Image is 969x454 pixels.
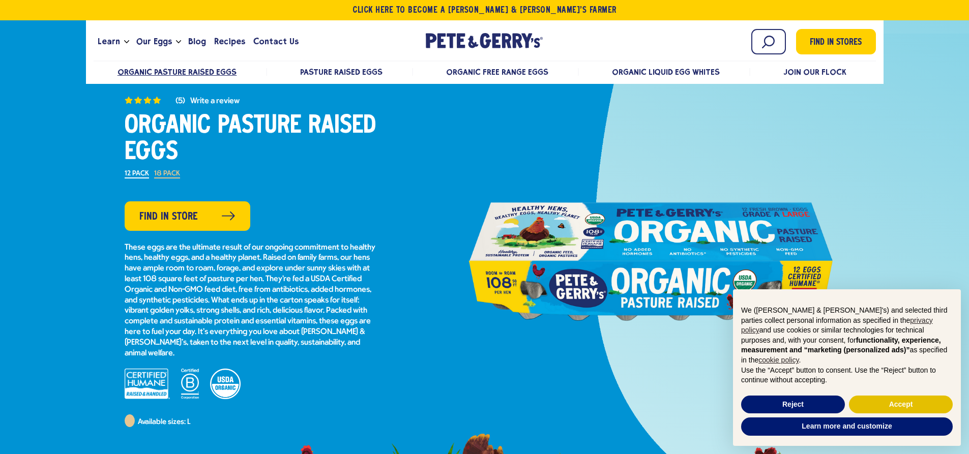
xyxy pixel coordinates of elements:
a: Organic Liquid Egg Whites [612,67,720,77]
a: cookie policy [758,356,799,364]
label: 18 Pack [154,170,180,178]
button: Write a Review (opens pop-up) [190,97,240,105]
a: Learn [94,28,124,55]
div: Notice [725,281,969,454]
span: Contact Us [253,35,299,48]
a: Organic Pasture Raised Eggs [118,67,237,77]
span: Blog [188,35,206,48]
a: (5) 4.2 out of 5 stars. Read reviews for average rating value is 4.2 of 5. Read 5 Reviews Same pa... [125,95,379,105]
span: Recipes [214,35,245,48]
a: Find in Stores [796,29,876,54]
p: We ([PERSON_NAME] & [PERSON_NAME]'s) and selected third parties collect personal information as s... [741,306,953,366]
span: Our Eggs [136,35,172,48]
a: Join Our Flock [783,67,846,77]
input: Search [751,29,786,54]
a: Contact Us [249,28,303,55]
span: Find in Stores [810,36,862,50]
a: Recipes [210,28,249,55]
a: Organic Free Range Eggs [446,67,548,77]
span: (5) [175,97,185,105]
p: These eggs are the ultimate result of our ongoing commitment to healthy hens, healthy eggs, and a... [125,243,379,359]
button: Accept [849,396,953,414]
span: Learn [98,35,120,48]
label: 12 Pack [125,170,149,178]
span: Find in Store [139,209,198,225]
a: Pasture Raised Eggs [300,67,383,77]
p: Use the “Accept” button to consent. Use the “Reject” button to continue without accepting. [741,366,953,385]
button: Open the dropdown menu for Our Eggs [176,40,181,44]
a: Find in Store [125,201,250,231]
a: Blog [184,28,210,55]
h1: Organic Pasture Raised Eggs [125,113,379,166]
button: Open the dropdown menu for Learn [124,40,129,44]
span: Available sizes: L [138,418,190,426]
button: Learn more and customize [741,417,953,436]
a: Our Eggs [132,28,176,55]
nav: desktop product menu [94,60,876,82]
button: Reject [741,396,845,414]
